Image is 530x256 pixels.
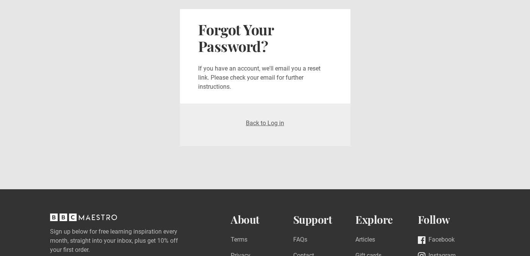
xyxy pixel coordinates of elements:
[246,119,284,127] a: Back to Log in
[50,214,117,221] svg: BBC Maestro, back to top
[231,214,293,226] h2: About
[418,235,455,245] a: Facebook
[293,235,307,245] a: FAQs
[293,214,356,226] h2: Support
[198,64,332,91] p: If you have an account, we'll email you a reset link. Please check your email for further instruc...
[355,235,375,245] a: Articles
[198,21,332,55] h2: Forgot Your Password?
[50,216,117,223] a: BBC Maestro, back to top
[50,227,201,254] label: Sign up below for free learning inspiration every month, straight into your inbox, plus get 10% o...
[231,235,247,245] a: Terms
[418,214,480,226] h2: Follow
[355,214,418,226] h2: Explore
